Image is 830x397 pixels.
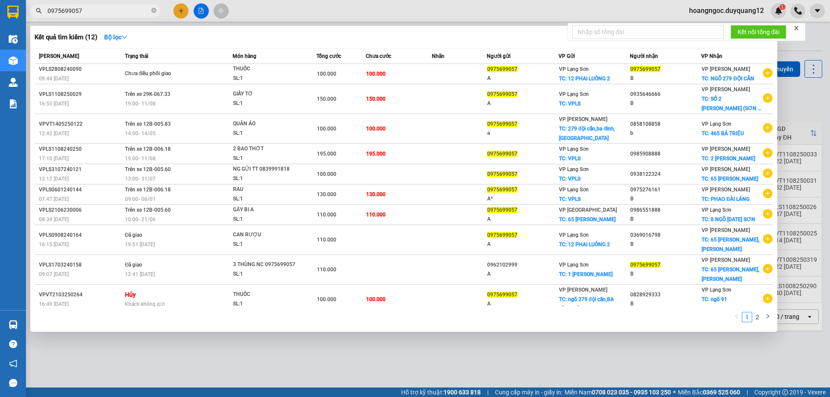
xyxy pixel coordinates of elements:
span: 17:10 [DATE] [39,156,69,162]
div: SL: 1 [233,270,298,279]
span: close-circle [151,7,156,15]
img: solution-icon [9,99,18,108]
span: TC: SỐ 2 [PERSON_NAME] (SƠN ... [702,96,762,111]
span: close-circle [151,8,156,13]
img: warehouse-icon [9,78,18,87]
div: VPLS0601240144 [39,185,122,194]
span: plus-circle [763,148,773,158]
span: plus-circle [763,264,773,273]
span: 0975699057 [487,232,517,238]
span: TC: VPLS [559,156,581,162]
span: Trên xe 29K-067.33 [125,91,170,97]
div: RAU [233,185,298,194]
div: 0938122324 [630,170,701,179]
span: 0975699057 [487,121,517,127]
span: TC: 2 [PERSON_NAME] [702,156,755,162]
span: VP Nhận [701,53,722,59]
div: 0962102999 [487,260,558,270]
div: VPLS2808240090 [39,65,122,74]
button: left [731,312,742,322]
span: plus-circle [763,68,773,78]
span: 19:00 - 11/08 [125,156,156,162]
a: 2 [753,312,762,322]
span: 195.000 [317,151,336,157]
button: Kết nối tổng đài [731,25,786,39]
span: 110.000 [317,212,336,218]
span: VP Lạng Sơn [559,66,589,72]
span: Nhãn [432,53,444,59]
span: 10:00 - 21/06 [125,216,156,222]
div: SL: 1 [233,240,298,249]
span: 14:00 - 14/05 [125,130,156,137]
span: TC: 8 NGÕ [DATE] SƠN [702,216,755,222]
span: 0975699057 [487,151,517,157]
span: 16:49 [DATE] [39,301,69,307]
span: [PERSON_NAME] [39,53,79,59]
span: 100.000 [366,71,386,77]
li: 1 [742,312,752,322]
span: Người gửi [487,53,511,59]
div: A [487,299,558,308]
div: B [630,299,701,308]
span: 110.000 [366,212,386,218]
div: 0828929333 [630,290,701,299]
span: VP [PERSON_NAME] [702,257,750,263]
span: Đã giao [125,232,143,238]
div: VPLS3107240121 [39,165,122,174]
div: 0858108858 [630,120,701,129]
span: 0975699057 [630,262,661,268]
span: 09:00 - 06/01 [125,196,156,202]
div: VPLS1108240250 [39,145,122,154]
span: TC: ngõ 91 [PERSON_NAME] [702,296,742,312]
span: TC: NGÕ 279 ĐỘI CẦN [702,76,754,82]
strong: Bộ lọc [104,34,128,41]
span: VP Gửi [559,53,575,59]
span: 110.000 [317,267,336,273]
span: 0975699057 [487,171,517,177]
span: Kết nối tổng đài [737,27,779,37]
div: 2 BAO THỚT [233,144,298,154]
span: VP Lạng Sơn [702,287,731,293]
span: VP [PERSON_NAME] [702,86,750,92]
span: message [9,379,17,387]
span: VP Lạng Sơn [702,207,731,213]
span: plus-circle [763,209,773,219]
span: 08:34 [DATE] [39,216,69,222]
span: 12:41 [DATE] [125,271,155,277]
div: SL: 1 [233,99,298,108]
span: 130.000 [366,191,386,197]
span: VP [GEOGRAPHIC_DATA] [559,207,617,213]
div: THUỐC [233,64,298,74]
span: question-circle [9,340,17,348]
li: 2 [752,312,763,322]
div: GIẤY TỜ [233,89,298,99]
div: A [487,74,558,83]
span: 16:15 [DATE] [39,241,69,248]
input: Tìm tên, số ĐT hoặc mã đơn [48,6,150,16]
span: TC: VPLS [559,176,581,182]
div: THUỐC [233,290,298,299]
span: TC: 465 BÀ TRIỆU [702,130,744,137]
span: right [765,314,770,319]
div: VPLS1703240158 [39,260,122,270]
div: 0935646666 [630,90,701,99]
div: SL: 1 [233,74,298,83]
span: VP [PERSON_NAME] [559,116,607,122]
span: VP Lạng Sơn [702,121,731,127]
span: plus-circle [763,234,773,244]
span: 195.000 [366,151,386,157]
span: 19:51 [DATE] [125,241,155,248]
span: 09:44 [DATE] [39,76,69,82]
span: TC: ngõ 279 đội cấn,BA ĐÌNH,HÀ... [559,296,614,312]
span: 100.000 [317,296,336,302]
div: QUẦN ÁO [233,119,298,129]
span: 0975699057 [487,292,517,298]
span: VP Lạng Sơn [559,91,589,97]
span: TC: 65 [PERSON_NAME] [702,176,758,182]
span: TC: VPLS [559,196,581,202]
button: Bộ lọcdown [97,30,134,44]
div: Chưa điều phối giao [125,69,190,79]
div: VPLS2106230006 [39,206,122,215]
span: 07:47 [DATE] [39,196,69,202]
div: B [630,270,701,279]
